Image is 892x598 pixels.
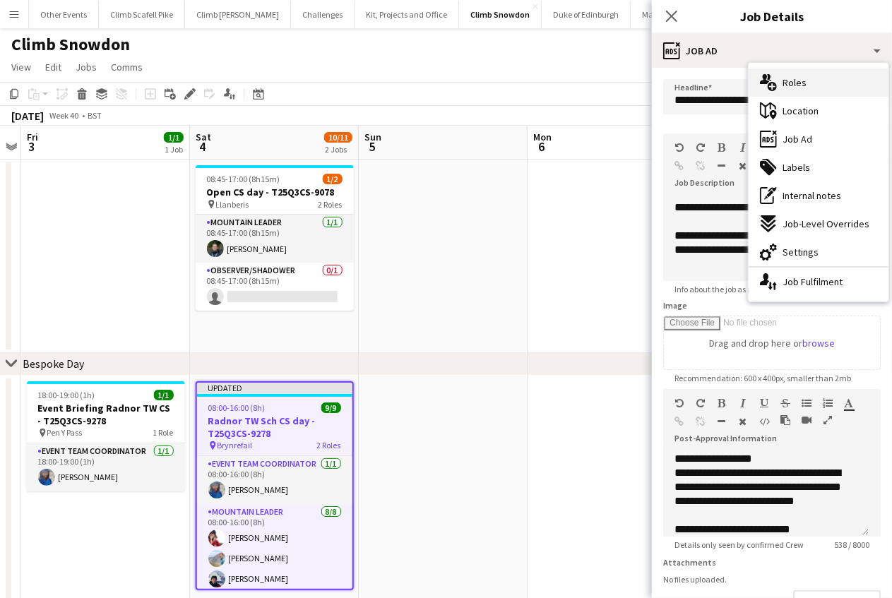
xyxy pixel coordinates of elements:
span: Mon [533,131,552,143]
button: Clear Formatting [738,160,748,172]
app-card-role: Event Team Coordinator1/108:00-16:00 (8h)[PERSON_NAME] [197,456,352,504]
span: Jobs [76,61,97,73]
button: Paste as plain text [780,414,790,426]
span: 2 Roles [319,199,343,210]
span: 1/1 [164,132,184,143]
div: Updated [197,383,352,394]
span: Week 40 [47,110,82,121]
span: Internal notes [783,189,841,202]
h3: Open CS day - T25Q3CS-9078 [196,186,354,198]
button: Italic [738,397,748,409]
a: Edit [40,58,67,76]
span: 4 [194,138,211,155]
span: 2 Roles [317,440,341,450]
span: Pen Y Pass [47,427,83,438]
button: Fullscreen [823,414,833,426]
button: Undo [674,397,684,409]
span: Job Ad [783,133,812,145]
span: Labels [783,161,810,174]
div: Job Fulfilment [749,268,888,296]
h3: Job Details [652,7,892,25]
button: Challenges [291,1,355,28]
button: Redo [696,397,706,409]
span: 08:45-17:00 (8h15m) [207,174,280,184]
div: 1 Job [165,144,183,155]
button: Text Color [844,397,854,409]
button: Mass Participation [631,1,720,28]
button: Strikethrough [780,397,790,409]
button: Bold [717,142,727,153]
button: Redo [696,142,706,153]
button: Climb Scafell Pike [99,1,185,28]
span: Settings [783,246,819,258]
app-card-role: Mountain Leader1/108:45-17:00 (8h15m)[PERSON_NAME] [196,215,354,263]
button: Clear Formatting [738,416,748,427]
button: HTML Code [759,416,769,427]
a: Comms [105,58,148,76]
span: 1/1 [154,390,174,400]
button: Ordered List [823,397,833,409]
div: Job Ad [652,34,892,68]
span: 3 [25,138,38,155]
button: Climb Snowdon [459,1,542,28]
span: 10/11 [324,132,352,143]
app-card-role: Observer/Shadower0/108:45-17:00 (8h15m) [196,263,354,311]
a: View [6,58,37,76]
span: Job-Level Overrides [783,217,869,230]
button: Kit, Projects and Office [355,1,459,28]
span: Recommendation: 600 x 400px, smaller than 2mb [663,373,862,383]
span: Sun [364,131,381,143]
span: Edit [45,61,61,73]
button: Italic [738,142,748,153]
div: 2 Jobs [325,144,352,155]
span: Llanberis [216,199,249,210]
span: 6 [531,138,552,155]
app-job-card: 18:00-19:00 (1h)1/1Event Briefing Radnor TW CS - T25Q3CS-9278 Pen Y Pass1 RoleEvent Team Coordina... [27,381,185,491]
span: Location [783,104,819,117]
h1: Climb Snowdon [11,34,130,55]
h3: Event Briefing Radnor TW CS - T25Q3CS-9278 [27,402,185,427]
button: Duke of Edinburgh [542,1,631,28]
div: [DATE] [11,109,44,123]
span: Roles [783,76,807,89]
label: Attachments [663,557,716,568]
span: 5 [362,138,381,155]
span: 18:00-19:00 (1h) [38,390,95,400]
button: Undo [674,142,684,153]
button: Insert video [802,414,811,426]
button: Underline [759,397,769,409]
span: Info about the job as a whole [663,284,787,294]
app-card-role: Event Team Coordinator1/118:00-19:00 (1h)[PERSON_NAME] [27,443,185,491]
div: BST [88,110,102,121]
span: Brynrefail [218,440,253,450]
span: 1 Role [153,427,174,438]
span: 9/9 [321,402,341,413]
button: Horizontal Line [717,160,727,172]
span: 538 / 8000 [823,539,881,550]
h3: Radnor TW Sch CS day - T25Q3CS-9278 [197,414,352,440]
span: View [11,61,31,73]
div: No files uploaded. [663,574,881,585]
a: Jobs [70,58,102,76]
app-job-card: 08:45-17:00 (8h15m)1/2Open CS day - T25Q3CS-9078 Llanberis2 RolesMountain Leader1/108:45-17:00 (8... [196,165,354,311]
button: Horizontal Line [717,416,727,427]
span: Sat [196,131,211,143]
button: Other Events [29,1,99,28]
app-job-card: Updated08:00-16:00 (8h)9/9Radnor TW Sch CS day - T25Q3CS-9278 Brynrefail2 RolesEvent Team Coordin... [196,381,354,590]
button: Climb [PERSON_NAME] [185,1,291,28]
span: Comms [111,61,143,73]
span: 08:00-16:00 (8h) [208,402,266,413]
span: Fri [27,131,38,143]
button: Bold [717,397,727,409]
button: Unordered List [802,397,811,409]
span: 1/2 [323,174,343,184]
span: Details only seen by confirmed Crew [663,539,815,550]
div: Bespoke Day [23,357,84,371]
